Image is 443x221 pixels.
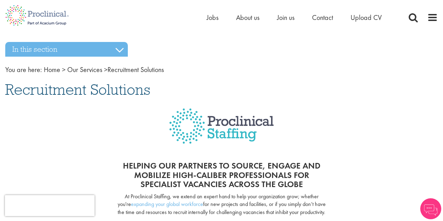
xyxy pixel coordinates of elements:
span: Recruitment Solutions [5,80,150,99]
iframe: reCAPTCHA [5,195,95,216]
h3: In this section [5,42,128,57]
a: Upload CV [351,13,382,22]
a: Join us [277,13,295,22]
h2: Helping our partners to source, engage and mobilize high-caliber professionals for specialist vac... [116,161,327,189]
p: At Proclinical Staffing, we extend an expert hand to help your organization grow; whether you're ... [116,193,327,217]
span: > [104,65,108,74]
a: breadcrumb link to Our Services [67,65,102,74]
img: Proclinical Staffing [169,108,274,154]
img: Chatbot [420,198,441,219]
a: Jobs [207,13,219,22]
a: expanding your global workforce [131,200,203,208]
a: Contact [312,13,333,22]
span: You are here: [5,65,42,74]
a: About us [236,13,259,22]
a: breadcrumb link to Home [44,65,60,74]
span: > [62,65,65,74]
span: Recruitment Solutions [44,65,164,74]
